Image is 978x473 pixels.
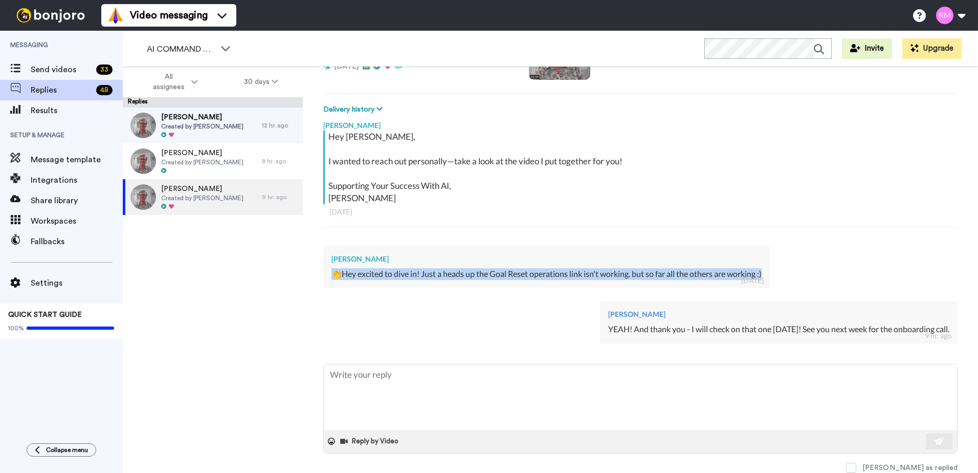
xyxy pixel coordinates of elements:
span: Created by [PERSON_NAME] [161,158,243,166]
span: QUICK START GUIDE [8,311,82,318]
button: 30 days [221,73,301,91]
span: Workspaces [31,215,123,227]
span: Fallbacks [31,235,123,248]
a: [PERSON_NAME]Created by [PERSON_NAME]8 hr. ago [123,143,303,179]
span: Results [31,104,123,117]
div: [PERSON_NAME] [323,115,958,131]
span: Integrations [31,174,123,186]
span: Created by [PERSON_NAME] [161,122,243,131]
div: [DATE] [741,275,764,286]
span: Settings [31,277,123,289]
div: [PERSON_NAME] [331,254,762,264]
img: 543dbfbf-edac-4f6e-b2f4-116dbbb431c9-thumb.jpg [130,148,156,174]
img: vm-color.svg [107,7,124,24]
div: 12 hr. ago [262,121,298,130]
div: 👏Hey excited to dive in! Just a heads up the Goal Reset operations link isn't working. but so far... [331,268,762,280]
button: Invite [842,38,892,59]
button: Reply by Video [339,434,402,449]
div: Hey [PERSON_NAME], I wanted to reach out personally—take a look at the video I put together for y... [328,131,955,204]
span: AI COMMAND CENTER - ACTIVE [147,43,215,55]
img: send-white.svg [934,437,945,445]
div: 9 hr. ago [262,193,298,201]
div: 48 [96,85,113,95]
span: Video messaging [130,8,208,23]
span: [PERSON_NAME] [161,184,243,194]
div: 9 hr. ago [925,331,951,341]
img: 543dbfbf-edac-4f6e-b2f4-116dbbb431c9-thumb.jpg [130,184,156,210]
div: 8 hr. ago [262,157,298,165]
a: [PERSON_NAME]Created by [PERSON_NAME]9 hr. ago [123,179,303,215]
span: Replies [31,84,92,96]
span: Message template [31,154,123,166]
a: [PERSON_NAME]Created by [PERSON_NAME]12 hr. ago [123,107,303,143]
span: All assignees [148,72,189,92]
img: e6d56e48-aa67-4f91-8c77-303d465e5eb2-thumb.jpg [130,113,156,138]
span: Send videos [31,63,92,76]
div: 33 [96,64,113,75]
button: Upgrade [902,38,962,59]
button: Delivery history [323,104,386,115]
button: All assignees [125,68,221,96]
span: 100% [8,324,24,332]
span: Collapse menu [46,446,88,454]
img: bj-logo-header-white.svg [12,8,89,23]
span: Created by [PERSON_NAME] [161,194,243,202]
span: [PERSON_NAME] [161,148,243,158]
span: Share library [31,195,123,207]
div: [PERSON_NAME] as replied [862,463,958,473]
span: [DATE] [334,63,359,70]
div: YEAH! And thank you - I will check on that one [DATE]! See you next week for the onboarding call. [608,324,949,335]
div: Replies [123,97,303,107]
button: Collapse menu [27,443,96,457]
span: [PERSON_NAME] [161,112,243,122]
div: [DATE] [329,207,951,217]
div: [PERSON_NAME] [608,309,949,319]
